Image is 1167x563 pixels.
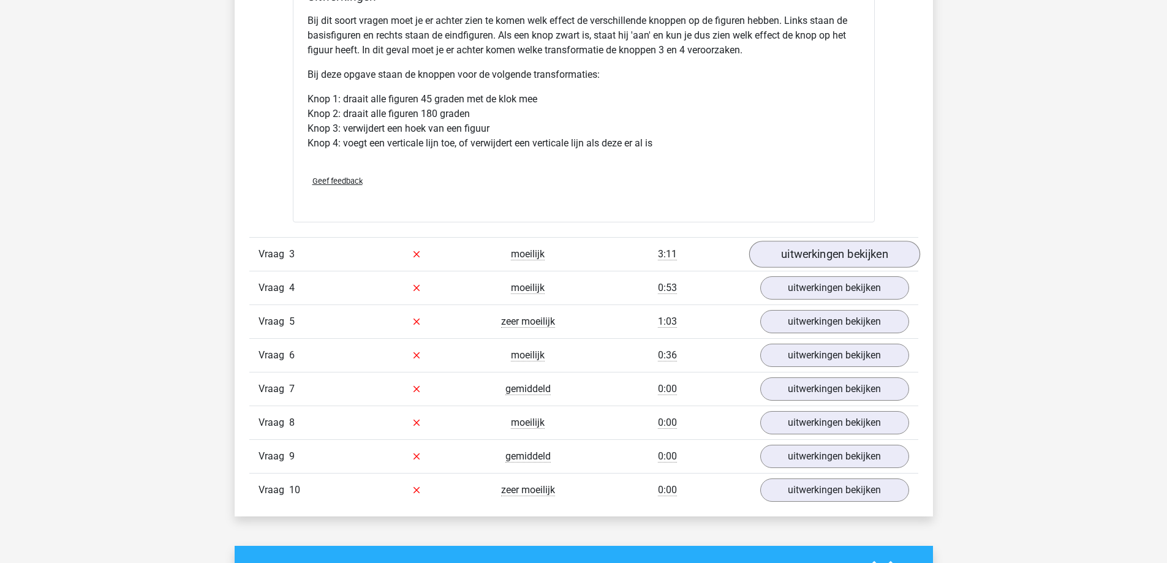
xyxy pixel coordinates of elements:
span: Vraag [259,382,289,396]
a: uitwerkingen bekijken [760,377,909,401]
span: 4 [289,282,295,293]
span: moeilijk [511,282,545,294]
span: Vraag [259,415,289,430]
span: Vraag [259,348,289,363]
a: uitwerkingen bekijken [749,241,920,268]
span: 7 [289,383,295,395]
span: zeer moeilijk [501,484,555,496]
span: Vraag [259,281,289,295]
span: moeilijk [511,248,545,260]
span: Vraag [259,483,289,497]
p: Bij deze opgave staan de knoppen voor de volgende transformaties: [308,67,860,82]
span: 3:11 [658,248,677,260]
span: 10 [289,484,300,496]
span: Vraag [259,247,289,262]
span: Vraag [259,314,289,329]
span: gemiddeld [505,383,551,395]
a: uitwerkingen bekijken [760,344,909,367]
a: uitwerkingen bekijken [760,276,909,300]
span: 9 [289,450,295,462]
a: uitwerkingen bekijken [760,310,909,333]
span: 0:36 [658,349,677,361]
span: 8 [289,417,295,428]
span: 0:00 [658,450,677,463]
span: 6 [289,349,295,361]
a: uitwerkingen bekijken [760,445,909,468]
span: gemiddeld [505,450,551,463]
span: Vraag [259,449,289,464]
span: zeer moeilijk [501,316,555,328]
span: 0:00 [658,383,677,395]
span: Geef feedback [312,176,363,186]
span: 0:00 [658,484,677,496]
span: 3 [289,248,295,260]
a: uitwerkingen bekijken [760,411,909,434]
p: Knop 1: draait alle figuren 45 graden met de klok mee Knop 2: draait alle figuren 180 graden Knop... [308,92,860,151]
span: 0:53 [658,282,677,294]
p: Bij dit soort vragen moet je er achter zien te komen welk effect de verschillende knoppen op de f... [308,13,860,58]
span: 5 [289,316,295,327]
span: 0:00 [658,417,677,429]
span: moeilijk [511,417,545,429]
span: moeilijk [511,349,545,361]
a: uitwerkingen bekijken [760,478,909,502]
span: 1:03 [658,316,677,328]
